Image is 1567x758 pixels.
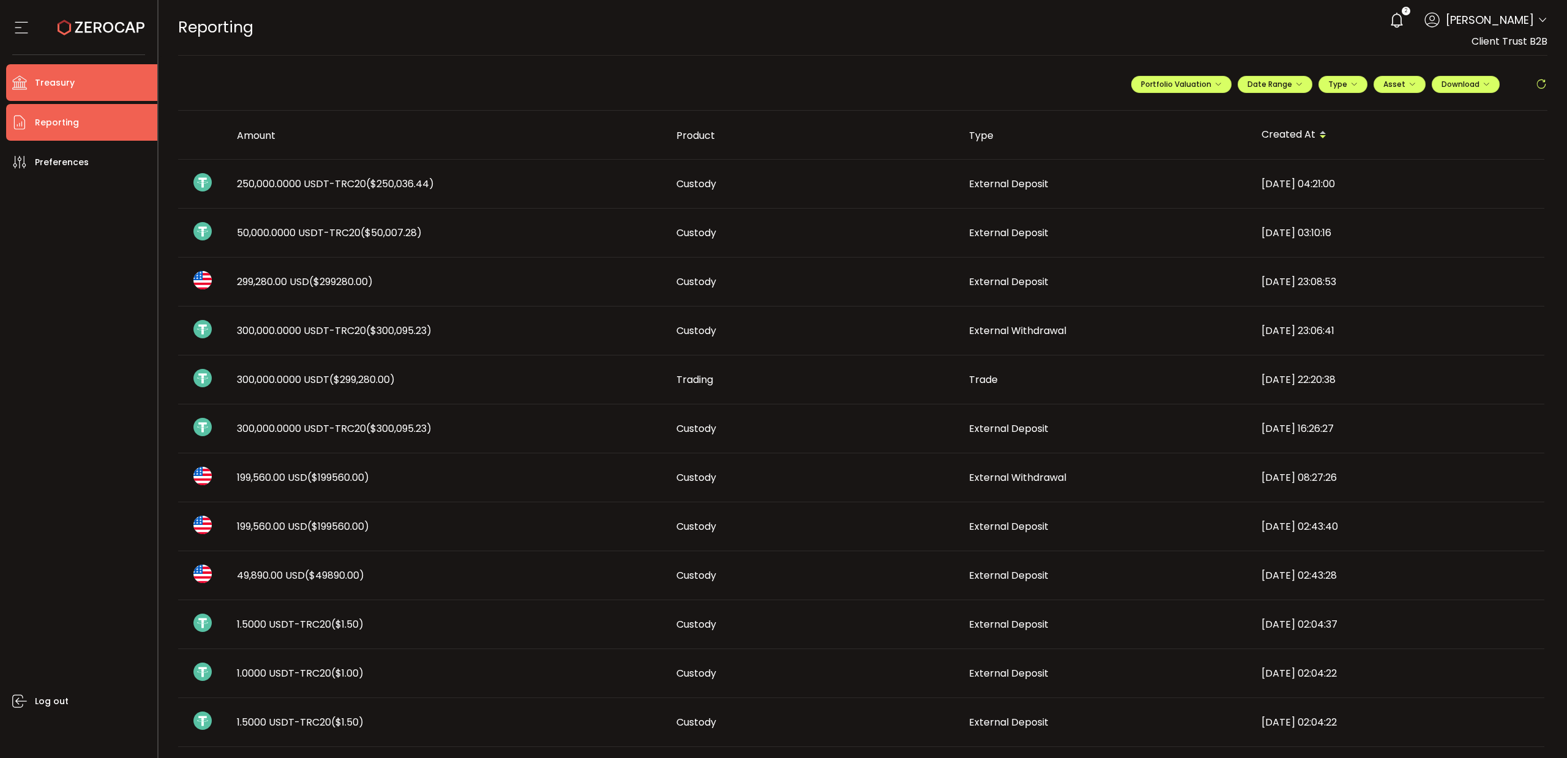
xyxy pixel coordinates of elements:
span: Date Range [1247,79,1303,89]
span: Custody [676,666,716,680]
span: Custody [676,177,716,191]
div: [DATE] 08:27:26 [1252,470,1544,485]
span: Custody [676,568,716,582]
span: External Deposit [969,617,1049,631]
span: Trade [969,373,998,387]
span: 300,000.0000 USDT-TRC20 [237,422,432,436]
span: Custody [676,422,716,436]
img: usd_portfolio.svg [193,516,212,534]
img: usdt_portfolio.svg [193,222,212,240]
span: 300,000.0000 USDT-TRC20 [237,324,432,338]
div: [DATE] 02:04:22 [1252,666,1544,680]
span: Custody [676,617,716,631]
img: usd_portfolio.svg [193,467,212,485]
span: ($199560.00) [307,470,369,485]
span: 199,560.00 USD [237,519,369,533]
span: ($1.00) [331,666,364,680]
span: Reporting [178,17,253,38]
div: [DATE] 23:06:41 [1252,324,1544,338]
span: Trading [676,373,713,387]
span: External Deposit [969,568,1049,582]
span: ($299280.00) [309,275,373,289]
span: Portfolio Valuation [1141,79,1222,89]
span: Preferences [35,154,89,171]
img: usdt_portfolio.svg [193,173,212,191]
div: [DATE] 04:21:00 [1252,177,1544,191]
div: [DATE] 02:04:22 [1252,715,1544,729]
span: Custody [676,470,716,485]
span: Asset [1383,79,1405,89]
div: Amount [227,128,667,143]
span: Log out [35,693,69,710]
span: 250,000.0000 USDT-TRC20 [237,177,434,191]
span: 2 [1405,7,1407,15]
span: ($1.50) [331,715,364,729]
div: Created At [1252,125,1544,146]
span: Custody [676,715,716,729]
span: Custody [676,275,716,289]
span: 199,560.00 USD [237,470,369,485]
span: Client Trust B2B [1472,34,1547,48]
span: External Deposit [969,715,1049,729]
div: [DATE] 02:43:28 [1252,568,1544,582]
span: External Withdrawal [969,324,1066,338]
span: 1.5000 USDT-TRC20 [237,617,364,631]
span: ($300,095.23) [366,422,432,436]
div: [DATE] 02:43:40 [1252,519,1544,533]
span: 299,280.00 USD [237,275,373,289]
span: External Deposit [969,519,1049,533]
span: ($250,036.44) [366,177,434,191]
div: [DATE] 03:10:16 [1252,226,1544,240]
span: 49,890.00 USD [237,568,364,582]
div: [DATE] 02:04:37 [1252,617,1544,631]
span: Type [1328,79,1358,89]
img: usd_portfolio.svg [193,565,212,583]
div: Product [667,128,959,143]
button: Portfolio Valuation [1131,76,1232,93]
span: ($199560.00) [307,519,369,533]
span: ($50,007.28) [361,226,422,240]
span: External Deposit [969,177,1049,191]
span: External Deposit [969,422,1049,436]
button: Date Range [1238,76,1312,93]
button: Download [1432,76,1500,93]
span: 1.0000 USDT-TRC20 [237,666,364,680]
span: [PERSON_NAME] [1446,12,1534,28]
div: [DATE] 16:26:27 [1252,422,1544,436]
div: [DATE] 22:20:38 [1252,373,1544,387]
span: ($49890.00) [305,568,364,582]
span: ($300,095.23) [366,324,432,338]
img: usdt_portfolio.svg [193,663,212,681]
span: Reporting [35,114,79,132]
span: 300,000.0000 USDT [237,373,395,387]
img: usdt_portfolio.svg [193,614,212,632]
span: External Deposit [969,275,1049,289]
button: Type [1318,76,1367,93]
img: usd_portfolio.svg [193,271,212,289]
img: usdt_portfolio.svg [193,712,212,730]
span: Custody [676,226,716,240]
span: Download [1442,79,1490,89]
img: usdt_portfolio.svg [193,369,212,387]
span: 50,000.0000 USDT-TRC20 [237,226,422,240]
span: External Deposit [969,226,1049,240]
span: Custody [676,519,716,533]
span: External Withdrawal [969,470,1066,485]
div: Type [959,128,1252,143]
span: Treasury [35,74,75,92]
img: usdt_portfolio.svg [193,418,212,436]
span: 1.5000 USDT-TRC20 [237,715,364,729]
span: ($1.50) [331,617,364,631]
img: usdt_portfolio.svg [193,320,212,338]
div: [DATE] 23:08:53 [1252,275,1544,289]
button: Asset [1374,76,1426,93]
span: ($299,280.00) [329,373,395,387]
span: External Deposit [969,666,1049,680]
span: Custody [676,324,716,338]
iframe: Chat Widget [1506,699,1567,758]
